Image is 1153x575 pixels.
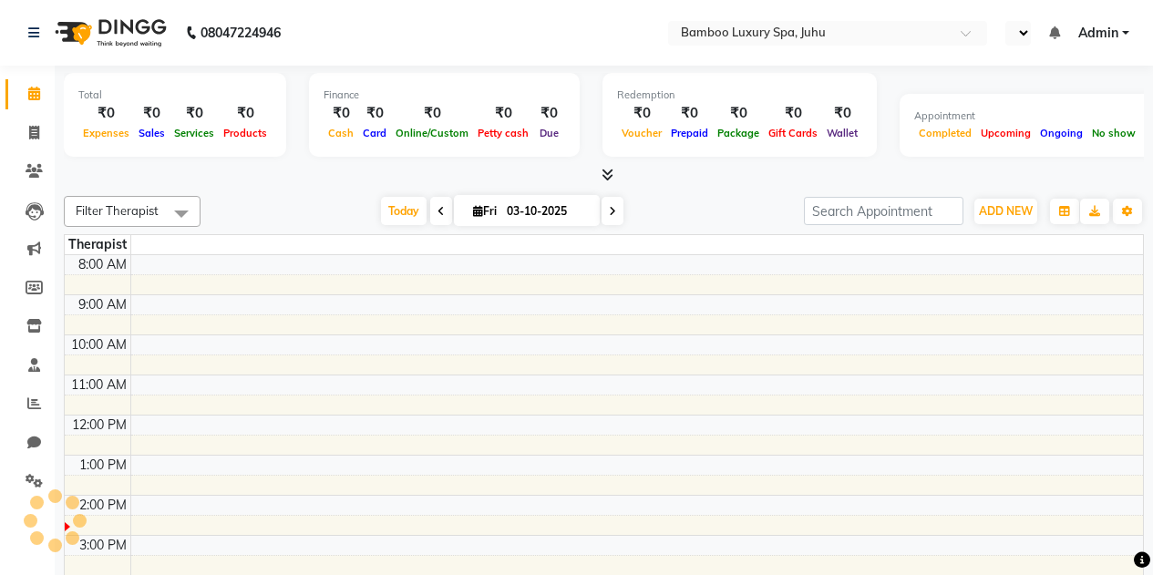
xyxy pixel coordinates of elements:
[764,127,822,139] span: Gift Cards
[219,103,272,124] div: ₹0
[822,127,862,139] span: Wallet
[46,7,171,58] img: logo
[468,204,501,218] span: Fri
[617,127,666,139] span: Voucher
[617,103,666,124] div: ₹0
[822,103,862,124] div: ₹0
[533,103,565,124] div: ₹0
[76,496,130,515] div: 2:00 PM
[979,204,1033,218] span: ADD NEW
[535,127,563,139] span: Due
[1035,127,1087,139] span: Ongoing
[68,416,130,435] div: 12:00 PM
[391,127,473,139] span: Online/Custom
[713,127,764,139] span: Package
[473,127,533,139] span: Petty cash
[1087,127,1140,139] span: No show
[201,7,281,58] b: 08047224946
[76,456,130,475] div: 1:00 PM
[914,127,976,139] span: Completed
[78,87,272,103] div: Total
[391,103,473,124] div: ₹0
[75,255,130,274] div: 8:00 AM
[1078,24,1118,43] span: Admin
[75,295,130,314] div: 9:00 AM
[170,127,219,139] span: Services
[324,87,565,103] div: Finance
[67,335,130,354] div: 10:00 AM
[358,103,391,124] div: ₹0
[134,103,170,124] div: ₹0
[219,127,272,139] span: Products
[974,199,1037,224] button: ADD NEW
[501,198,592,225] input: 2025-10-03
[324,127,358,139] span: Cash
[67,375,130,395] div: 11:00 AM
[914,108,1140,124] div: Appointment
[65,235,130,254] div: Therapist
[713,103,764,124] div: ₹0
[78,103,134,124] div: ₹0
[324,103,358,124] div: ₹0
[76,203,159,218] span: Filter Therapist
[473,103,533,124] div: ₹0
[78,127,134,139] span: Expenses
[804,197,963,225] input: Search Appointment
[358,127,391,139] span: Card
[976,127,1035,139] span: Upcoming
[170,103,219,124] div: ₹0
[381,197,427,225] span: Today
[76,536,130,555] div: 3:00 PM
[764,103,822,124] div: ₹0
[134,127,170,139] span: Sales
[666,103,713,124] div: ₹0
[617,87,862,103] div: Redemption
[666,127,713,139] span: Prepaid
